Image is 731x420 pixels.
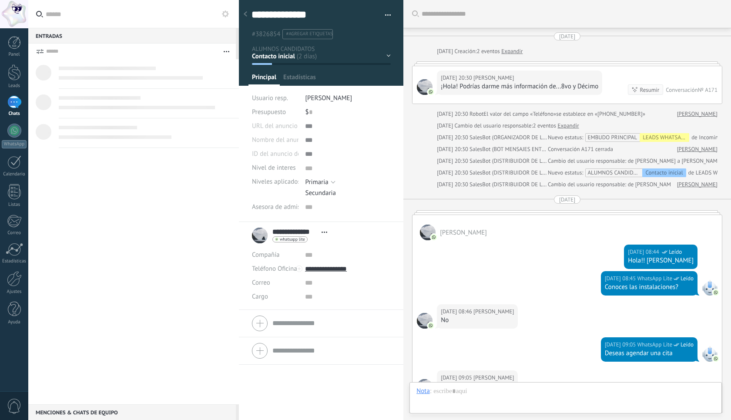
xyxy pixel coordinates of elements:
[2,259,27,264] div: Estadísticas
[642,168,686,177] div: Contacto inicial
[420,225,436,240] span: Eduardo Castro
[2,289,27,295] div: Ajustes
[252,151,320,157] span: ID del anuncio de TikTok
[252,133,298,147] div: Nombre del anuncio de TikTok
[252,265,297,273] span: Teléfono Oficina
[2,171,27,177] div: Calendario
[252,161,298,175] div: Nivel de interes
[469,145,563,153] span: SalesBot (BOT MENSAJES ENTRANTES)
[252,105,298,119] div: Presupuesto
[666,86,698,94] div: Conversación
[437,133,469,142] div: [DATE] 20:30
[252,200,298,214] div: Asesora de admisiones
[548,133,583,142] span: Nuevo estatus:
[437,145,469,154] div: [DATE] 20:30
[637,274,672,283] span: WhatsApp Lite
[640,133,689,142] div: LEADS WHATSAPP
[252,73,276,86] span: Principal
[698,86,718,94] div: № A171
[476,47,500,56] span: 2 eventos
[559,32,575,40] div: [DATE]
[605,340,637,349] div: [DATE] 09:05
[431,234,437,240] img: com.amocrm.amocrmwa.svg
[469,110,483,118] span: Robot
[437,168,469,177] div: [DATE] 20:30
[640,86,660,94] div: Resumir
[437,180,469,189] div: [DATE] 20:30
[681,274,694,283] span: Leído
[437,47,454,56] div: [DATE]
[430,387,431,396] span: :
[473,74,514,82] span: Eduardo Castro
[437,47,523,56] div: Creación:
[605,283,694,292] div: Conoces las instalaciones?
[713,289,719,296] img: com.amocrm.amocrmwa.svg
[469,181,557,188] span: SalesBot (DISTRIBUIDOR DE LEADS)
[681,340,694,349] span: Leído
[252,290,298,304] div: Cargo
[441,316,514,325] div: No
[28,404,236,420] div: Menciones & Chats de equipo
[437,157,722,165] div: Cambio del usuario responsable: de [PERSON_NAME] a [PERSON_NAME]
[557,121,579,130] a: Expandir
[252,165,296,171] span: Nivel de interes
[548,145,613,154] div: Conversación A171 cerrada
[677,180,718,189] a: [PERSON_NAME]
[252,108,286,116] span: Presupuesto
[2,230,27,236] div: Correo
[441,82,598,91] div: ¡Hola! Podrías darme más información de...8vo y Décimo
[441,373,473,382] div: [DATE] 09:05
[428,89,434,95] img: com.amocrm.amocrmwa.svg
[252,276,270,290] button: Correo
[437,121,579,130] div: Cambio del usuario responsable:
[2,52,27,57] div: Panel
[473,307,514,316] span: Eduardo Castro
[501,47,523,56] a: Expandir
[252,94,288,102] span: Usuario resp.
[441,74,473,82] div: [DATE] 20:30
[252,178,301,185] span: Niveles aplicados
[484,110,557,118] span: El valor del campo «Teléfono»
[252,248,298,262] div: Compañía
[702,280,718,296] span: WhatsApp Lite
[417,379,433,395] span: Eduardo Castro
[428,323,434,329] img: com.amocrm.amocrmwa.svg
[2,202,27,208] div: Listas
[469,157,557,165] span: SalesBot (DISTRIBUIDOR DE LEADS)
[2,140,27,148] div: WhatsApp
[605,274,637,283] div: [DATE] 08:45
[305,190,336,196] div: Secundaria
[2,83,27,89] div: Leads
[252,30,280,38] span: #3826854
[252,262,297,276] button: Teléfono Oficina
[559,195,575,204] div: [DATE]
[437,110,469,118] div: [DATE] 20:30
[473,373,514,382] span: Eduardo Castro
[702,346,718,362] span: WhatsApp Lite
[628,256,694,265] div: Hola!! [PERSON_NAME]
[628,248,661,256] div: [DATE] 08:44
[437,121,454,130] div: [DATE]
[252,119,298,133] div: URL del anuncio de TikTok
[533,121,556,130] span: 2 eventos
[286,31,332,37] span: #agregar etiquetas
[252,175,298,189] div: Niveles aplicados
[252,293,268,300] span: Cargo
[637,340,672,349] span: WhatsApp Lite
[417,79,433,95] span: Eduardo Castro
[252,137,336,143] span: Nombre del anuncio de TikTok
[305,105,391,119] div: $
[305,94,352,102] span: [PERSON_NAME]
[713,356,719,362] img: com.amocrm.amocrmwa.svg
[417,313,433,329] span: Eduardo Castro
[305,179,336,185] div: Primaria
[252,279,270,287] span: Correo
[2,319,27,325] div: Ayuda
[469,169,557,176] span: SalesBot (DISTRIBUIDOR DE LEADS)
[437,180,722,189] div: Cambio del usuario responsable: de [PERSON_NAME] a [PERSON_NAME]
[252,123,325,129] span: URL del anuncio de TikTok
[252,204,315,210] span: Asesora de admisiones
[548,168,583,177] span: Nuevo estatus:
[440,228,487,237] span: Eduardo Castro
[669,248,682,256] span: Leído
